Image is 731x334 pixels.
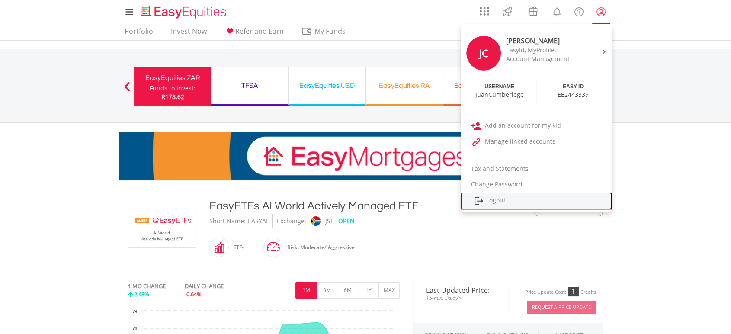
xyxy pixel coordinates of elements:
[526,4,540,18] img: vouchers-v2.svg
[461,192,612,210] a: Logout
[474,2,495,16] a: AppsGrid
[167,27,210,40] a: Invest Now
[506,55,579,63] div: Account Management
[248,214,268,228] div: EASYAI
[461,177,612,192] a: Change Password
[325,214,334,228] div: JSE
[134,290,149,298] span: 2.43%
[461,134,612,150] a: Manage linked accounts
[283,237,355,258] div: Risk: Moderate/ Aggressive
[484,83,514,90] div: USERNAME
[161,93,184,101] span: R178.62
[466,36,501,71] div: JC
[527,301,596,314] button: Request A Price Update
[358,282,379,299] button: 1Y
[185,290,202,298] span: -0.64%
[119,86,136,95] button: Previous
[461,161,612,177] a: Tax and Statements
[209,214,246,228] div: Short Name:
[130,207,195,247] img: EQU.ZA.EASYAI.png
[338,214,355,228] div: OPEN
[132,326,138,331] text: 76
[420,287,501,294] span: Last Updated Price:
[500,4,515,18] img: thrive-v2.svg
[138,2,230,19] a: Home page
[235,26,284,36] span: Refer and Earn
[558,90,589,99] div: EE2443339
[128,282,166,290] div: 1 MO CHANGE
[506,36,579,46] div: [PERSON_NAME]
[590,2,612,21] a: My Profile
[506,46,579,55] div: EasyId, MyProfile,
[229,237,244,258] div: ETFs
[119,132,612,180] img: EasyMortage Promotion Banner
[580,289,596,295] div: Credits
[294,80,360,92] div: EasyEquities USD
[277,214,306,228] div: Exchange:
[139,72,206,84] div: EasyEquities ZAR
[520,2,546,18] a: Vouchers
[378,282,400,299] button: MAX
[132,309,138,314] text: 78
[337,282,358,299] button: 6M
[139,5,230,19] img: EasyEquities_Logo.png
[563,83,584,90] div: EASY ID
[316,282,337,299] button: 3M
[480,6,489,16] img: grid-menu-icon.svg
[525,289,566,295] div: Price Update Cost:
[568,287,579,296] div: 1
[221,27,287,40] a: Refer and Earn
[209,198,481,214] div: EasyETFs AI World Actively Managed ETF
[420,294,501,302] span: 15-min. Delay*
[568,2,590,19] a: FAQ's and Support
[301,26,358,37] span: My Funds
[311,216,321,226] img: jse.png
[546,2,568,19] a: Notifications
[371,80,438,92] div: EasyEquities RA
[449,80,515,92] div: EasyEquities EUR
[295,282,317,299] button: 1M
[461,118,612,134] a: Add an account for my kid
[461,26,612,106] a: JC [PERSON_NAME] EasyId, MyProfile, Account Management USERNAME JuanCumberlege EASY ID EE2443339
[185,282,253,290] div: DAILY CHANGE
[475,90,524,99] div: JuanCumberlege
[150,84,196,93] div: Funds to invest:
[216,80,283,92] div: TFSA
[121,27,157,40] a: Portfolio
